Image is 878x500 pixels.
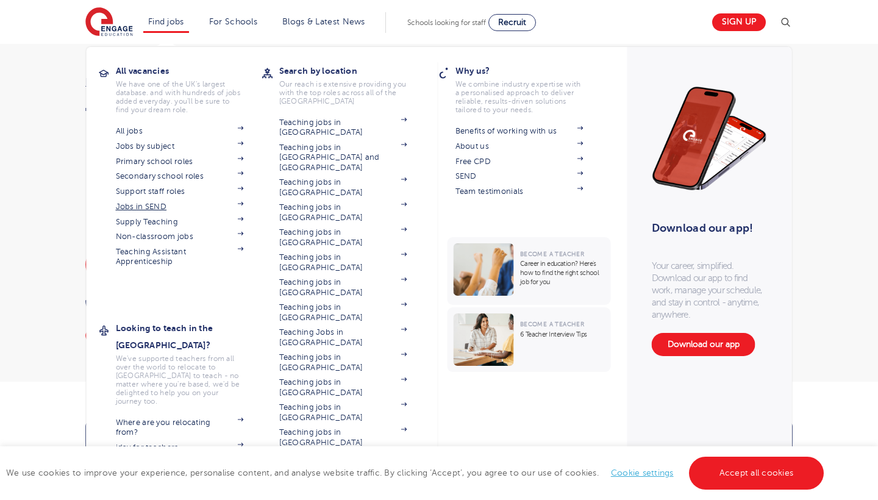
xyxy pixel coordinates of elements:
[116,320,262,354] h3: Looking to teach in the [GEOGRAPHIC_DATA]?
[279,277,407,298] a: Teaching jobs in [GEOGRAPHIC_DATA]
[116,354,244,405] p: We've supported teachers from all over the world to relocate to [GEOGRAPHIC_DATA] to teach - no m...
[116,80,244,114] p: We have one of the UK's largest database. and with hundreds of jobs added everyday. you'll be sur...
[279,402,407,423] a: Teaching jobs in [GEOGRAPHIC_DATA]
[85,330,427,348] div: [STREET_ADDRESS]
[520,321,584,327] span: Become a Teacher
[652,215,762,241] h3: Download our app!
[279,377,407,398] a: Teaching jobs in [GEOGRAPHIC_DATA]
[279,62,426,79] h3: Search by location
[455,62,602,79] h3: Why us?
[652,333,755,356] a: Download our app
[279,252,407,273] a: Teaching jobs in [GEOGRAPHIC_DATA]
[611,468,674,477] a: Cookie settings
[279,427,407,448] a: Teaching jobs in [GEOGRAPHIC_DATA]
[116,232,244,241] a: Non-classroom jobs
[279,143,407,173] a: Teaching jobs in [GEOGRAPHIC_DATA] and [GEOGRAPHIC_DATA]
[85,7,133,38] img: Engage Education
[85,77,113,88] a: Home
[498,18,526,27] span: Recruit
[116,202,244,212] a: Jobs in SEND
[85,249,252,280] a: Looking for a new agency partner?
[116,217,244,227] a: Supply Teaching
[148,17,184,26] a: Find jobs
[85,102,427,224] h1: Teaching & Supply Recruitment Agency in [GEOGRAPHIC_DATA], [GEOGRAPHIC_DATA]
[116,443,244,452] a: iday for teachers
[116,62,262,114] a: All vacanciesWe have one of the UK's largest database. and with hundreds of jobs added everyday. ...
[116,320,262,405] a: Looking to teach in the [GEOGRAPHIC_DATA]?We've supported teachers from all over the world to rel...
[282,17,365,26] a: Blogs & Latest News
[455,187,584,196] a: Team testimonials
[116,62,262,79] h3: All vacancies
[279,177,407,198] a: Teaching jobs in [GEOGRAPHIC_DATA]
[85,74,427,90] nav: breadcrumb
[279,352,407,373] a: Teaching jobs in [GEOGRAPHIC_DATA]
[116,187,244,196] a: Support staff roles
[455,126,584,136] a: Benefits of working with us
[279,227,407,248] a: Teaching jobs in [GEOGRAPHIC_DATA]
[116,171,244,181] a: Secondary school roles
[279,62,426,105] a: Search by locationOur reach is extensive providing you with the top roles across all of the [GEOG...
[520,251,584,257] span: Become a Teacher
[455,62,602,114] a: Why us?We combine industry expertise with a personalised approach to deliver reliable, results-dr...
[689,457,824,490] a: Accept all cookies
[520,259,605,287] p: Career in education? Here’s how to find the right school job for you
[455,157,584,166] a: Free CPD
[279,327,407,348] a: Teaching Jobs in [GEOGRAPHIC_DATA]
[116,247,244,267] a: Teaching Assistant Apprenticeship
[116,157,244,166] a: Primary school roles
[448,237,614,305] a: Become a TeacherCareer in education? Here’s how to find the right school job for you
[116,141,244,151] a: Jobs by subject
[455,171,584,181] a: SEND
[85,298,221,316] a: 01923 281040
[448,307,614,372] a: Become a Teacher6 Teacher Interview Tips
[455,141,584,151] a: About us
[455,80,584,114] p: We combine industry expertise with a personalised approach to deliver reliable, results-driven so...
[279,118,407,138] a: Teaching jobs in [GEOGRAPHIC_DATA]
[6,468,827,477] span: We use cookies to improve your experience, personalise content, and analyse website traffic. By c...
[279,202,407,223] a: Teaching jobs in [GEOGRAPHIC_DATA]
[116,126,244,136] a: All jobs
[209,17,257,26] a: For Schools
[488,14,536,31] a: Recruit
[279,80,407,105] p: Our reach is extensive providing you with the top roles across all of the [GEOGRAPHIC_DATA]
[520,330,605,339] p: 6 Teacher Interview Tips
[712,13,766,31] a: Sign up
[116,418,244,438] a: Where are you relocating from?
[407,18,486,27] span: Schools looking for staff
[279,302,407,323] a: Teaching jobs in [GEOGRAPHIC_DATA]
[652,260,768,321] p: Your career, simplified. Download our app to find work, manage your schedule, and stay in control...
